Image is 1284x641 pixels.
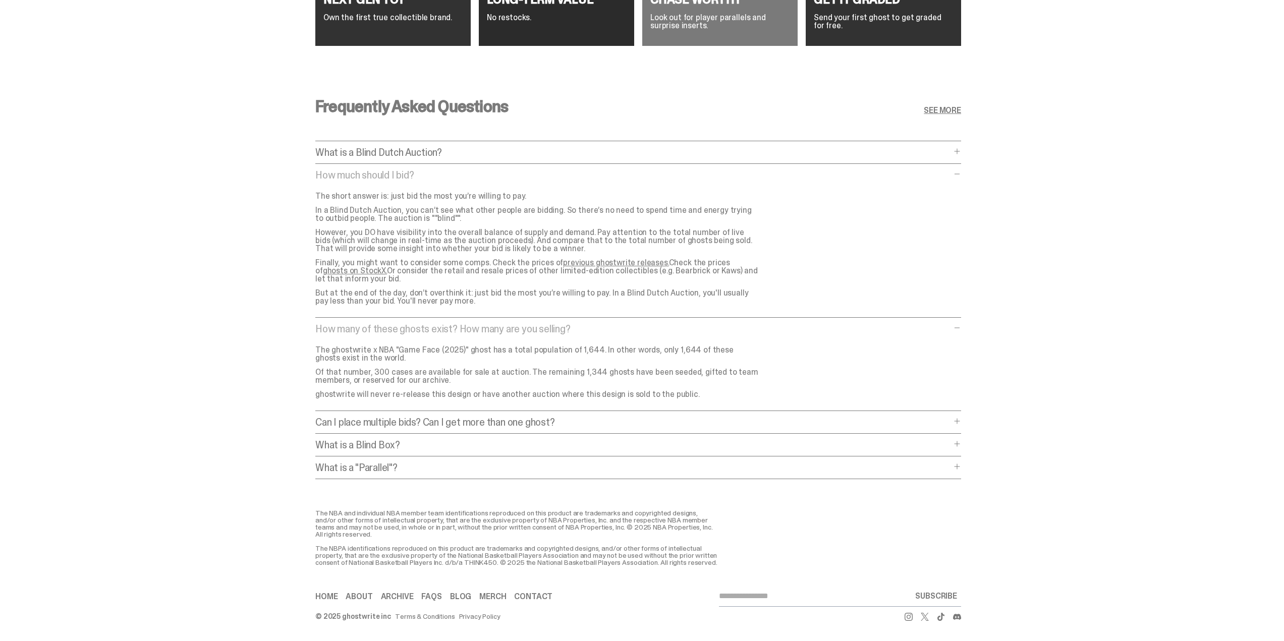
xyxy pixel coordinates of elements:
[323,265,387,276] a: ghosts on StockX.
[315,289,759,305] p: But at the end of the day, don’t overthink it: just bid the most you’re willing to pay. In a Blin...
[450,593,471,601] a: Blog
[346,593,372,601] a: About
[315,324,951,334] p: How many of these ghosts exist? How many are you selling?
[315,228,759,253] p: However, you DO have visibility into the overall balance of supply and demand. Pay attention to t...
[650,14,790,30] p: Look out for player parallels and surprise inserts.
[315,390,759,398] p: ghostwrite will never re-release this design or have another auction where this design is sold to...
[315,613,391,620] div: © 2025 ghostwrite inc
[315,206,759,222] p: In a Blind Dutch Auction, you can’t see what other people are bidding. So there’s no need to spen...
[459,613,500,620] a: Privacy Policy
[421,593,441,601] a: FAQs
[315,368,759,384] p: Of that number, 300 cases are available for sale at auction. The remaining 1,344 ghosts have been...
[911,586,961,606] button: SUBSCRIBE
[315,98,508,114] h3: Frequently Asked Questions
[395,613,455,620] a: Terms & Conditions
[323,14,463,22] p: Own the first true collectible brand.
[924,106,961,114] a: SEE MORE
[315,346,759,362] p: The ghostwrite x NBA "Game Face (2025)" ghost has a total population of 1,644. In other words, on...
[381,593,414,601] a: Archive
[315,259,759,283] p: Finally, you might want to consider some comps. Check the prices of Check the prices of Or consid...
[315,593,338,601] a: Home
[514,593,552,601] a: Contact
[479,593,506,601] a: Merch
[487,14,626,22] p: No restocks.
[315,170,951,180] p: How much should I bid?
[315,192,759,200] p: The short answer is: just bid the most you’re willing to pay.
[315,417,951,427] p: Can I place multiple bids? Can I get more than one ghost?
[563,257,668,268] a: previous ghostwrite releases.
[315,440,951,450] p: What is a Blind Box?
[315,147,951,157] p: What is a Blind Dutch Auction?
[315,462,951,473] p: What is a "Parallel"?
[315,509,719,566] div: The NBA and individual NBA member team identifications reproduced on this product are trademarks ...
[814,14,953,30] p: Send your first ghost to get graded for free.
